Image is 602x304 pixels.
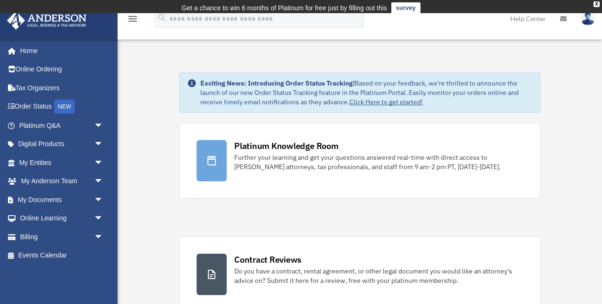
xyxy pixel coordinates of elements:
a: Digital Productsarrow_drop_down [7,135,118,154]
div: Based on your feedback, we're thrilled to announce the launch of our new Order Status Tracking fe... [200,78,532,107]
div: NEW [54,100,75,114]
a: Tax Organizers [7,78,118,97]
span: arrow_drop_down [94,153,113,172]
a: Billingarrow_drop_down [7,227,118,246]
div: Do you have a contract, rental agreement, or other legal document you would like an attorney's ad... [234,266,523,285]
i: menu [127,13,138,24]
span: arrow_drop_down [94,209,113,228]
a: Platinum Q&Aarrow_drop_down [7,116,118,135]
a: My Anderson Teamarrow_drop_down [7,172,118,191]
a: Events Calendar [7,246,118,265]
span: arrow_drop_down [94,135,113,154]
div: close [594,1,600,7]
a: menu [127,16,138,24]
a: Online Ordering [7,60,118,79]
a: Online Learningarrow_drop_down [7,209,118,228]
img: User Pic [581,12,595,25]
span: arrow_drop_down [94,227,113,247]
a: Click Here to get started! [349,98,423,106]
strong: Exciting News: Introducing Order Status Tracking! [200,79,355,87]
a: Platinum Knowledge Room Further your learning and get your questions answered real-time with dire... [179,123,540,199]
div: Further your learning and get your questions answered real-time with direct access to [PERSON_NAM... [234,153,523,171]
a: My Documentsarrow_drop_down [7,190,118,209]
a: survey [391,2,420,14]
i: search [157,13,167,23]
a: Order StatusNEW [7,97,118,117]
span: arrow_drop_down [94,172,113,191]
img: Anderson Advisors Platinum Portal [4,11,89,30]
div: Platinum Knowledge Room [234,140,339,152]
a: My Entitiesarrow_drop_down [7,153,118,172]
a: Home [7,41,113,60]
div: Contract Reviews [234,254,301,265]
div: Get a chance to win 6 months of Platinum for free just by filling out this [182,2,387,14]
span: arrow_drop_down [94,190,113,210]
span: arrow_drop_down [94,116,113,135]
